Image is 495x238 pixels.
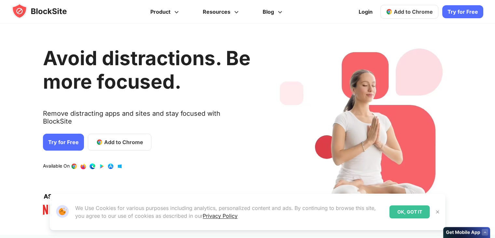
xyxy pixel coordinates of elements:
a: Add to Chrome [380,5,438,19]
a: Privacy Policy [203,213,238,219]
div: OK, GOT IT [390,205,430,218]
a: Login [355,4,377,20]
a: Try for Free [43,134,84,151]
text: Remove distracting apps and sites and stay focused with BlockSite [43,110,251,130]
a: Try for Free [442,5,483,18]
h1: Avoid distractions. Be more focused. [43,46,251,93]
img: chrome-icon.svg [386,8,392,15]
a: Add to Chrome [88,134,151,151]
button: Close [433,208,442,216]
text: Available On [43,163,70,170]
p: We Use Cookies for various purposes including analytics, personalized content and ads. By continu... [75,204,384,220]
span: Add to Chrome [394,8,433,15]
span: Add to Chrome [104,138,143,146]
img: Close [435,209,440,215]
img: blocksite-icon.5d769676.svg [12,3,79,19]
